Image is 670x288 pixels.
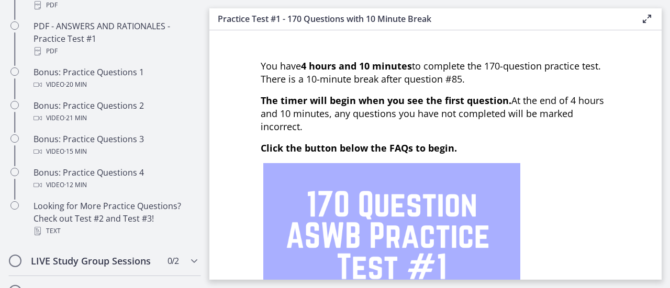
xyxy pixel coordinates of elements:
span: · 12 min [64,179,87,191]
div: PDF - ANSWERS AND RATIONALES - Practice Test #1 [33,20,197,57]
div: Video [33,145,197,158]
h2: LIVE Study Group Sessions [31,255,159,267]
span: At the end of 4 hours and 10 minutes, any questions you have not completed will be marked incorrect. [261,94,604,133]
div: Bonus: Practice Questions 3 [33,133,197,158]
span: Click the button below the FAQs to begin. [261,142,457,154]
strong: 4 hours and 10 minutes [301,60,412,72]
h3: Practice Test #1 - 170 Questions with 10 Minute Break [218,13,624,25]
div: Video [33,179,197,191]
span: · 21 min [64,112,87,124]
div: Video [33,112,197,124]
span: The timer will begin when you see the first question. [261,94,511,107]
div: Bonus: Practice Questions 2 [33,99,197,124]
div: Text [33,225,197,237]
span: · 15 min [64,145,87,158]
div: PDF [33,45,197,57]
span: 0 / 2 [167,255,178,267]
div: Looking for More Practice Questions? Check out Test #2 and Test #3! [33,200,197,237]
span: You have to complete the 170-question practice test. There is a 10-minute break after question #85. [261,60,601,85]
div: Bonus: Practice Questions 4 [33,166,197,191]
div: Bonus: Practice Questions 1 [33,66,197,91]
div: Video [33,78,197,91]
span: · 20 min [64,78,87,91]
